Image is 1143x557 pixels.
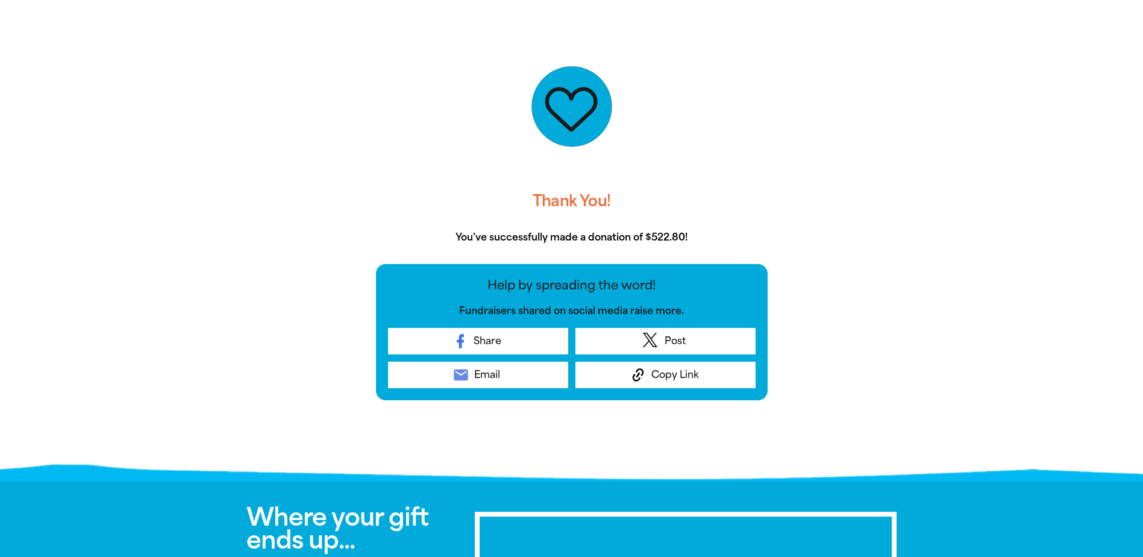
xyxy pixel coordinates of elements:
[474,368,500,382] span: Email
[388,276,756,294] p: Help by spreading the word!
[376,182,768,221] h3: Thank You!
[388,304,756,318] p: Fundraisers shared on social media raise more.
[474,334,501,348] span: Share
[388,362,568,388] a: emailEmail
[246,503,428,555] span: Where your gift ends up...
[575,362,756,388] button: Copy Link
[388,328,568,354] a: Share
[665,334,686,348] span: Post
[453,367,469,383] i: email
[376,230,768,245] p: You've successfully made a donation of $522.80!
[575,328,756,354] a: Post
[651,368,699,382] span: Copy Link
